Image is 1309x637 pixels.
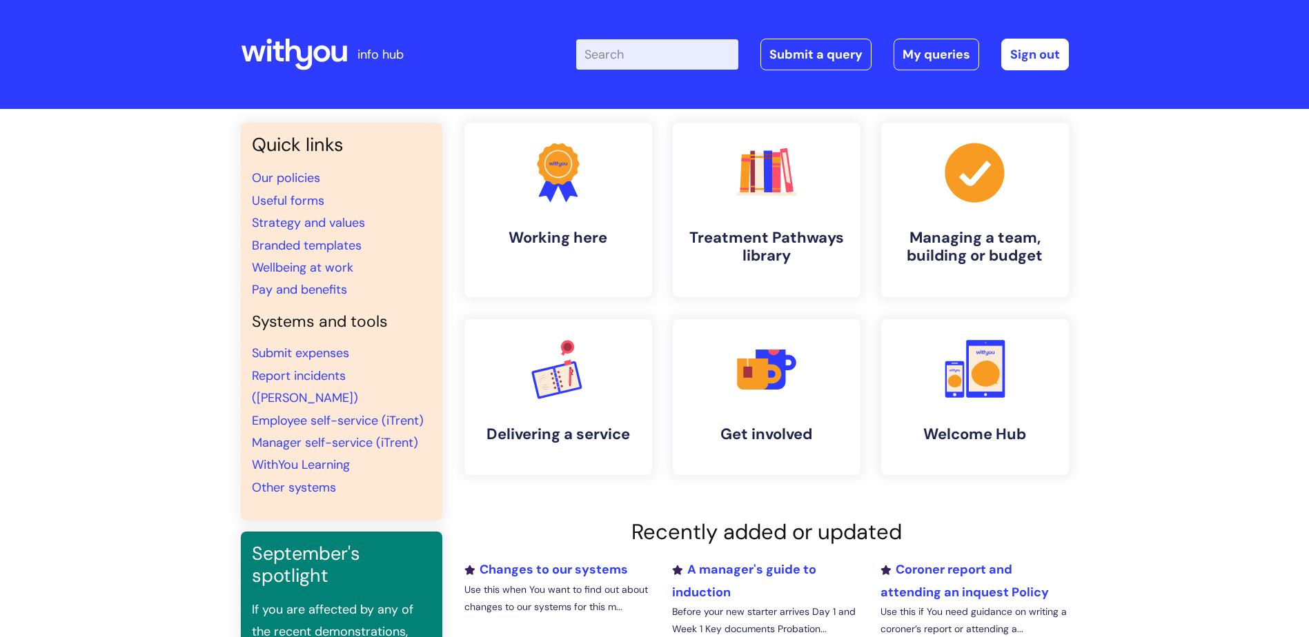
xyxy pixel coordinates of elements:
[892,229,1058,265] h4: Managing a team, building or budget
[252,345,349,361] a: Submit expenses
[1001,39,1069,70] a: Sign out
[357,43,404,65] p: info hub
[475,425,641,443] h4: Delivering a service
[252,412,424,429] a: Employee self-service (iTrent)
[576,39,1069,70] div: | -
[881,319,1069,475] a: Welcome Hub
[673,319,860,475] a: Get involved
[252,214,365,231] a: Strategy and values
[252,456,350,473] a: WithYou Learning
[894,39,979,70] a: My queries
[684,425,849,443] h4: Get involved
[252,192,324,209] a: Useful forms
[464,123,652,297] a: Working here
[252,479,336,496] a: Other systems
[464,581,652,616] p: Use this when You want to find out about changes to our systems for this m...
[252,170,320,186] a: Our policies
[252,281,347,298] a: Pay and benefits
[475,229,641,247] h4: Working here
[684,229,849,265] h4: Treatment Pathways library
[673,123,860,297] a: Treatment Pathways library
[464,519,1069,545] h2: Recently added or updated
[672,561,816,600] a: A manager's guide to induction
[464,561,628,578] a: Changes to our systems
[252,237,362,254] a: Branded templates
[576,39,738,70] input: Search
[252,134,431,156] h3: Quick links
[252,434,418,451] a: Manager self-service (iTrent)
[880,561,1049,600] a: Coroner report and attending an inquest Policy
[252,367,358,406] a: Report incidents ([PERSON_NAME])
[881,123,1069,297] a: Managing a team, building or budget
[252,259,353,276] a: Wellbeing at work
[252,312,431,332] h4: Systems and tools
[252,543,431,587] h3: September's spotlight
[892,425,1058,443] h4: Welcome Hub
[760,39,872,70] a: Submit a query
[464,319,652,475] a: Delivering a service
